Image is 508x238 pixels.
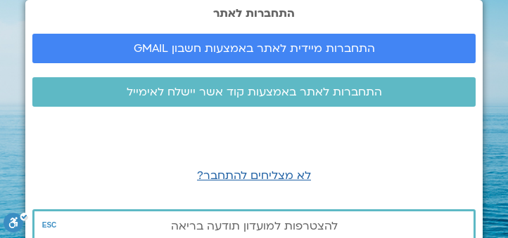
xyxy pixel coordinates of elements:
[134,42,375,55] span: התחברות מיידית לאתר באמצעות חשבון GMAIL
[32,7,476,20] h2: התחברות לאתר
[197,168,311,183] a: לא מצליחים להתחבר?
[171,220,338,232] span: להצטרפות למועדון תודעה בריאה
[127,86,382,98] span: התחברות לאתר באמצעות קוד אשר יישלח לאימייל
[32,34,476,63] a: התחברות מיידית לאתר באמצעות חשבון GMAIL
[32,77,476,107] a: התחברות לאתר באמצעות קוד אשר יישלח לאימייל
